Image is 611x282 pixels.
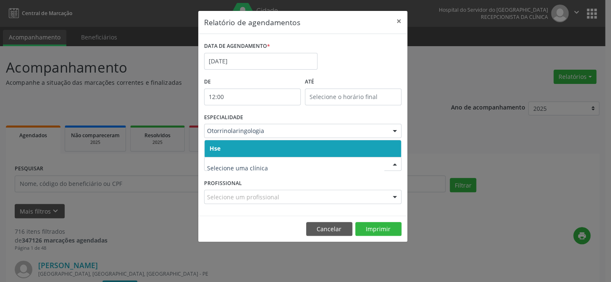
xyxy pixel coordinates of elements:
label: ATÉ [305,76,401,89]
span: Hse [210,144,220,152]
h5: Relatório de agendamentos [204,17,300,28]
input: Selecione o horário inicial [204,89,301,105]
label: ESPECIALIDADE [204,111,243,124]
label: De [204,76,301,89]
span: Selecione um profissional [207,193,279,201]
span: Otorrinolaringologia [207,127,384,135]
label: PROFISSIONAL [204,177,242,190]
input: Selecione o horário final [305,89,401,105]
input: Selecione uma clínica [207,160,384,177]
button: Cancelar [306,222,352,236]
label: DATA DE AGENDAMENTO [204,40,270,53]
input: Selecione uma data ou intervalo [204,53,317,70]
button: Close [391,11,407,31]
button: Imprimir [355,222,401,236]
